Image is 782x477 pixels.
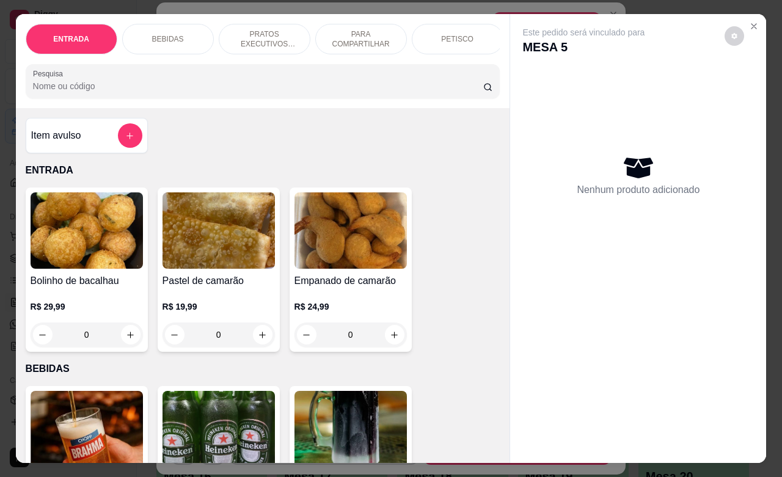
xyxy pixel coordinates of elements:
p: R$ 19,99 [163,300,275,313]
button: increase-product-quantity [253,325,272,344]
img: product-image [294,192,407,269]
input: Pesquisa [33,80,483,92]
p: R$ 29,99 [31,300,143,313]
p: PRATOS EXECUTIVOS (INDIVIDUAIS) [229,29,300,49]
p: MESA 5 [522,38,645,56]
p: ENTRADA [26,163,500,178]
h4: Bolinho de bacalhau [31,274,143,288]
p: Este pedido será vinculado para [522,26,645,38]
button: increase-product-quantity [385,325,404,344]
img: product-image [31,391,143,467]
p: R$ 24,99 [294,300,407,313]
img: product-image [163,391,275,467]
img: product-image [163,192,275,269]
button: add-separate-item [118,123,142,148]
img: product-image [31,192,143,269]
button: decrease-product-quantity [165,325,185,344]
button: increase-product-quantity [121,325,141,344]
button: Close [744,16,764,36]
p: PARA COMPARTILHAR [326,29,396,49]
label: Pesquisa [33,68,67,79]
p: Nenhum produto adicionado [577,183,700,197]
h4: Pastel de camarão [163,274,275,288]
p: ENTRADA [53,34,89,44]
p: BEBIDAS [152,34,184,44]
button: decrease-product-quantity [33,325,53,344]
button: decrease-product-quantity [297,325,316,344]
p: PETISCO [441,34,473,44]
h4: Empanado de camarão [294,274,407,288]
p: BEBIDAS [26,362,500,376]
img: product-image [294,391,407,467]
h4: Item avulso [31,128,81,143]
button: decrease-product-quantity [725,26,744,46]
